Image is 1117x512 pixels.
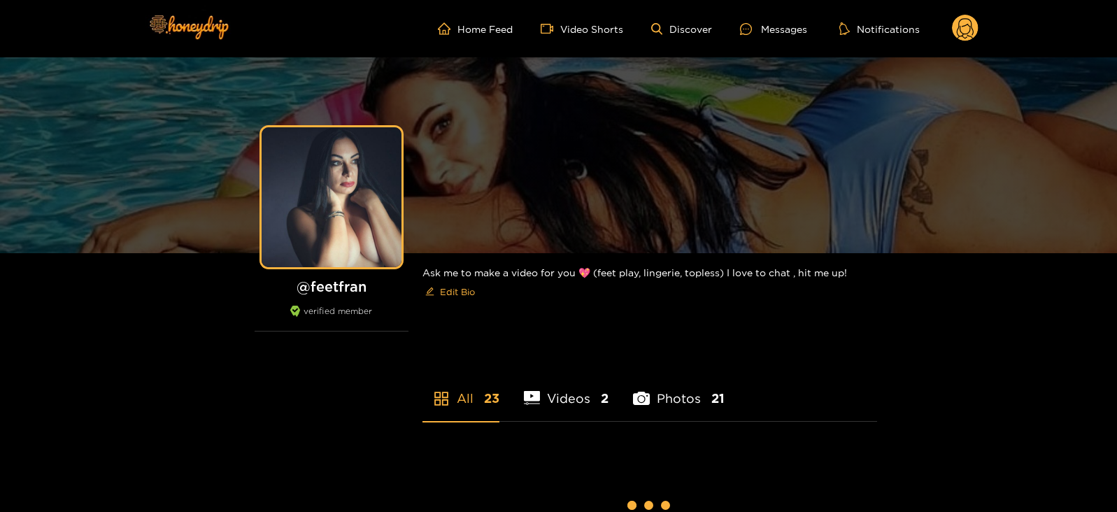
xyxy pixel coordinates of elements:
span: Edit Bio [440,285,475,299]
h1: @ feetfran [255,278,408,295]
span: 2 [601,390,609,407]
li: All [422,358,499,421]
li: Photos [633,358,725,421]
span: home [438,22,457,35]
button: Notifications [835,22,924,36]
div: Ask me to make a video for you 💖 (feet play, lingerie, topless) I love to chat , hit me up! [422,253,877,314]
span: edit [425,287,434,297]
div: verified member [255,306,408,332]
a: Video Shorts [541,22,623,35]
button: editEdit Bio [422,280,478,303]
span: 23 [484,390,499,407]
span: appstore [433,390,450,407]
a: Discover [651,23,712,35]
span: 21 [711,390,725,407]
li: Videos [524,358,609,421]
a: Home Feed [438,22,513,35]
span: video-camera [541,22,560,35]
div: Messages [740,21,807,37]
